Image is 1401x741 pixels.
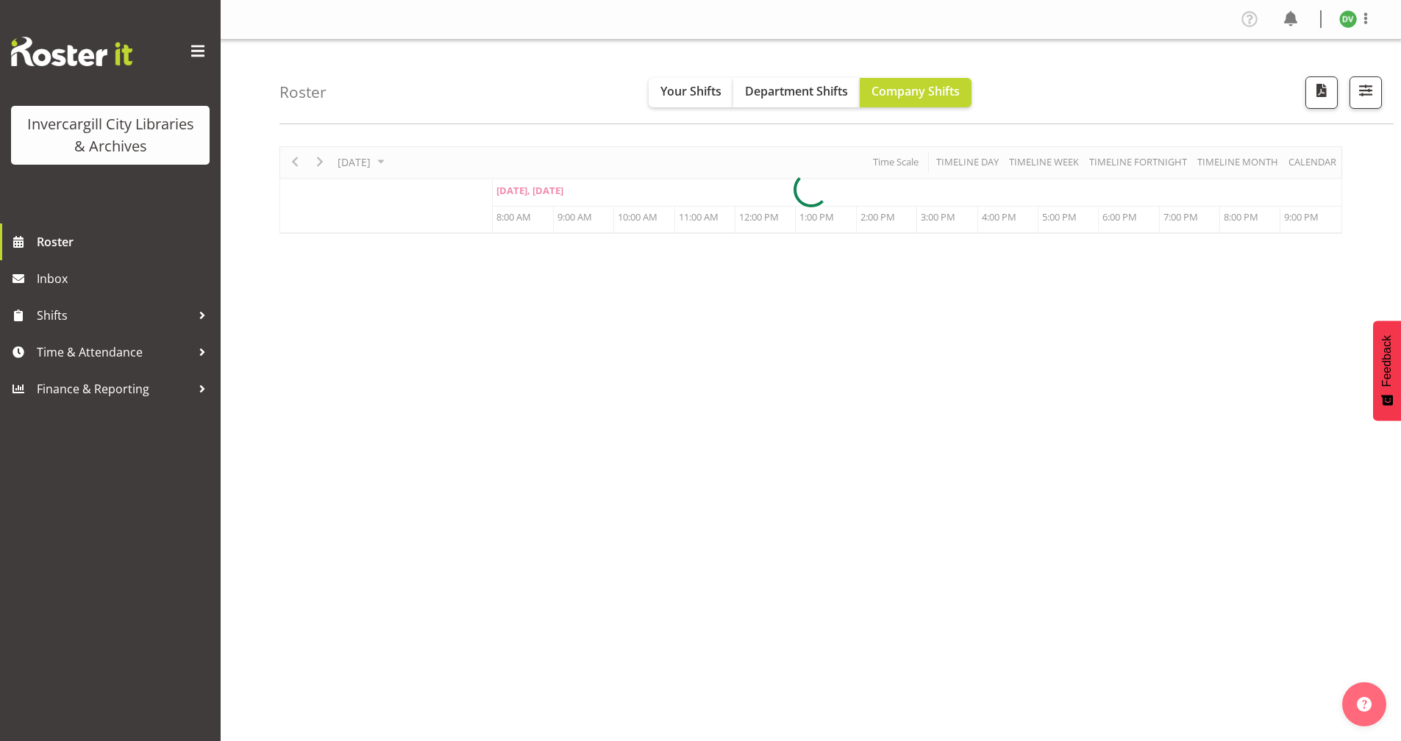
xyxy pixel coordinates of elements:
span: Time & Attendance [37,341,191,363]
button: Download a PDF of the roster for the current day [1305,76,1338,109]
button: Department Shifts [733,78,860,107]
img: help-xxl-2.png [1357,697,1372,712]
button: Feedback - Show survey [1373,321,1401,420]
span: Shifts [37,304,191,326]
span: Feedback [1380,335,1394,387]
button: Filter Shifts [1350,76,1382,109]
div: Invercargill City Libraries & Archives [26,113,195,157]
span: Finance & Reporting [37,378,191,400]
button: Your Shifts [649,78,733,107]
img: desk-view11665.jpg [1339,10,1357,28]
span: Roster [37,231,213,253]
img: Rosterit website logo [11,37,132,66]
button: Company Shifts [860,78,972,107]
span: Department Shifts [745,83,848,99]
span: Your Shifts [660,83,721,99]
span: Company Shifts [871,83,960,99]
h4: Roster [279,84,327,101]
span: Inbox [37,268,213,290]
